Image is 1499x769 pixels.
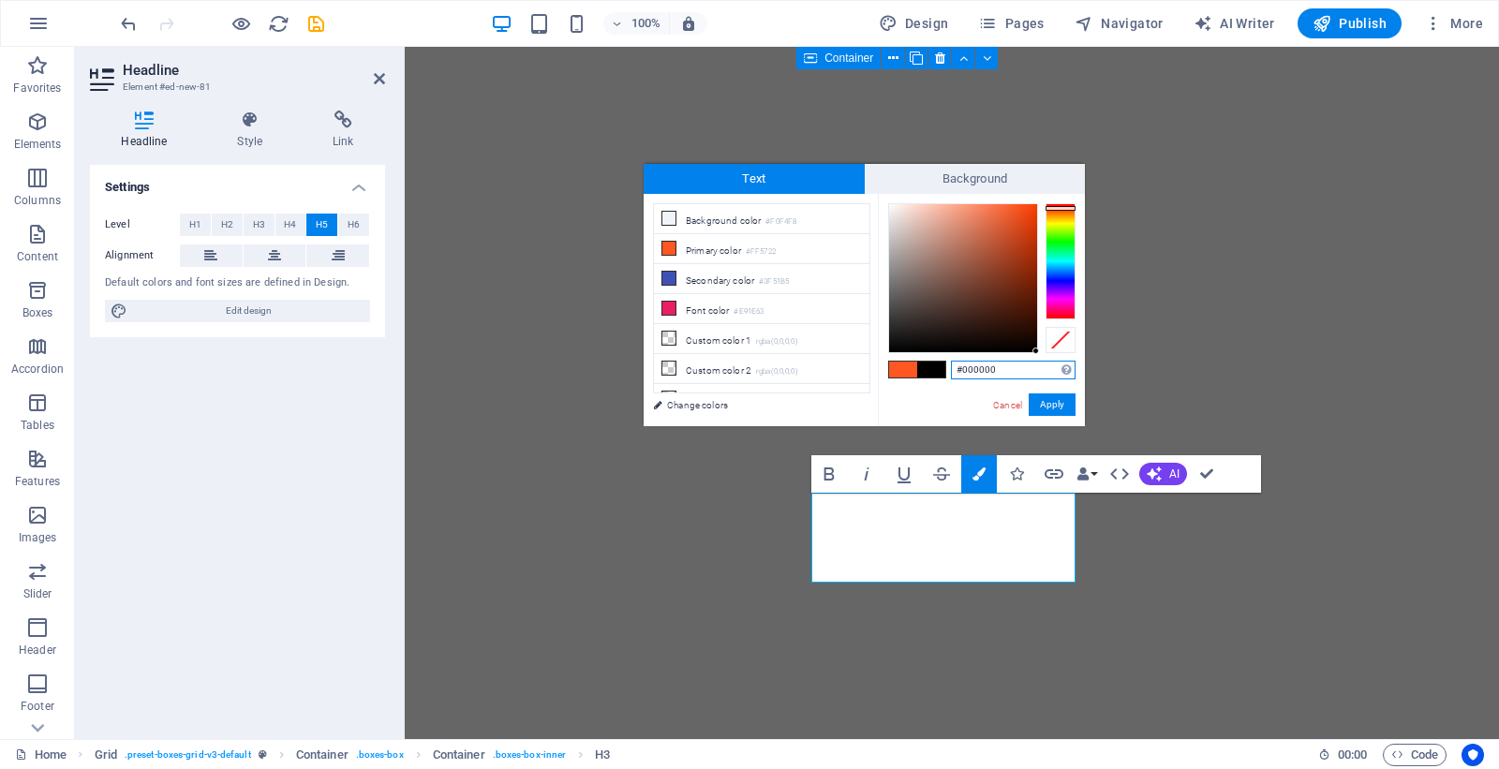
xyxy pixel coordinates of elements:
[221,214,233,236] span: H2
[11,362,64,377] p: Accordion
[654,384,869,414] li: Custom color 3
[133,300,364,322] span: Edit design
[1102,455,1137,493] button: HTML
[305,13,327,35] i: Save (Ctrl+S)
[105,275,370,291] div: Default colors and font sizes are defined in Design.
[230,12,252,35] button: Click here to leave preview mode and continue editing
[595,744,610,766] span: Click to select. Double-click to edit
[1186,8,1283,38] button: AI Writer
[886,455,922,493] button: Underline (Ctrl+U)
[654,354,869,384] li: Custom color 2
[267,12,289,35] button: reload
[259,749,267,760] i: This element is a customizable preset
[1391,744,1438,766] span: Code
[1074,455,1100,493] button: Data Bindings
[23,586,52,601] p: Slider
[871,8,957,38] button: Design
[654,324,869,354] li: Custom color 1
[603,12,670,35] button: 100%
[1462,744,1484,766] button: Usercentrics
[90,111,206,150] h4: Headline
[1417,8,1491,38] button: More
[1424,14,1483,33] span: More
[125,744,251,766] span: . preset-boxes-grid-v3-default
[17,249,58,264] p: Content
[338,214,369,236] button: H6
[1169,468,1180,480] span: AI
[105,214,180,236] label: Level
[746,245,776,259] small: #FF5722
[316,214,328,236] span: H5
[180,214,211,236] button: H1
[889,362,917,377] span: #ff5722
[1383,744,1447,766] button: Code
[123,79,348,96] h3: Element #ed-new-81
[118,13,140,35] i: Undo: Change level (Ctrl+Z)
[13,81,61,96] p: Favorites
[1313,14,1387,33] span: Publish
[734,305,764,318] small: #E91E63
[296,744,349,766] span: Click to select. Double-click to edit
[348,214,360,236] span: H6
[1075,14,1164,33] span: Navigator
[19,530,57,545] p: Images
[865,164,1086,194] span: Background
[756,335,798,348] small: rgba(0,0,0,0)
[15,744,67,766] a: Click to cancel selection. Double-click to open Pages
[644,164,865,194] span: Text
[1318,744,1368,766] h6: Session time
[275,214,306,236] button: H4
[284,214,296,236] span: H4
[189,214,201,236] span: H1
[95,744,611,766] nav: breadcrumb
[1029,393,1076,416] button: Apply
[206,111,302,150] h4: Style
[244,214,275,236] button: H3
[978,14,1044,33] span: Pages
[961,455,997,493] button: Colors
[123,62,385,79] h2: Headline
[433,744,485,766] span: Click to select. Double-click to edit
[631,12,661,35] h6: 100%
[304,12,327,35] button: save
[117,12,140,35] button: undo
[15,474,60,489] p: Features
[1046,327,1076,353] div: Clear Color Selection
[971,8,1051,38] button: Pages
[212,214,243,236] button: H2
[268,13,289,35] i: Reload page
[765,215,796,229] small: #F0F4F8
[654,294,869,324] li: Font color
[1036,455,1072,493] button: Link
[19,643,56,658] p: Header
[302,111,385,150] h4: Link
[1139,463,1187,485] button: AI
[1298,8,1402,38] button: Publish
[105,300,370,322] button: Edit design
[105,244,180,267] label: Alignment
[654,264,869,294] li: Secondary color
[756,365,798,378] small: rgba(0,0,0,0)
[811,455,847,493] button: Bold (Ctrl+B)
[95,744,117,766] span: Click to select. Double-click to edit
[1067,8,1171,38] button: Navigator
[14,137,62,152] p: Elements
[824,52,873,64] span: Container
[21,418,54,433] p: Tables
[22,305,53,320] p: Boxes
[1338,744,1367,766] span: 00 00
[1194,14,1275,33] span: AI Writer
[991,398,1024,412] a: Cancel
[356,744,404,766] span: . boxes-box
[21,699,54,714] p: Footer
[924,455,959,493] button: Strikethrough
[849,455,884,493] button: Italic (Ctrl+I)
[680,15,697,32] i: On resize automatically adjust zoom level to fit chosen device.
[644,393,861,417] a: Change colors
[253,214,265,236] span: H3
[1351,747,1354,762] span: :
[759,275,789,288] small: #3F51B5
[917,362,945,377] span: #000000
[493,744,567,766] span: . boxes-box-inner
[654,204,869,234] li: Background color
